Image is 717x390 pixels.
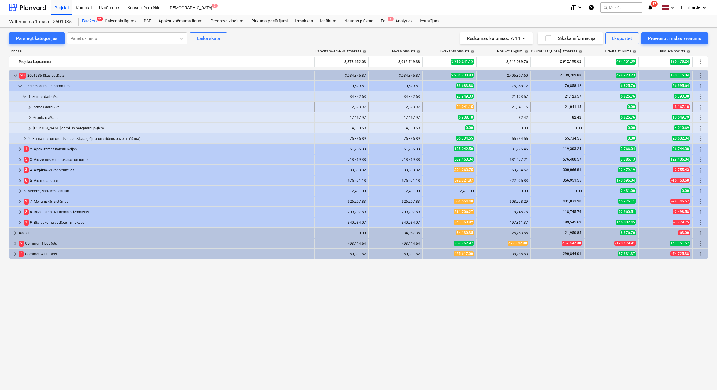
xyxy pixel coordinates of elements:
span: help [685,50,690,53]
div: 21,041.15 [479,105,528,109]
div: 12,873.97 [317,105,366,109]
div: 2,431.00 [371,189,420,193]
span: 55,734.55 [456,136,474,141]
span: 26,744.38 [672,146,690,151]
span: help [361,50,366,53]
span: keyboard_arrow_right [26,114,33,121]
span: 3,766.04 [620,146,636,151]
span: 2 [24,209,29,215]
span: keyboard_arrow_right [12,229,19,237]
span: 576,400.57 [562,157,582,161]
span: Vairāk darbību [697,124,704,132]
div: Faili [377,15,392,27]
div: 3,034,345.87 [371,73,420,78]
span: 2 [19,241,24,246]
span: keyboard_arrow_right [16,177,24,184]
div: Naudas plūsma [341,15,377,27]
span: -8,167.18 [673,104,690,109]
span: help [523,50,528,53]
div: Pirkuma pasūtījumi [248,15,291,27]
div: 368,784.57 [479,168,528,172]
span: 474,151.39 [616,59,636,64]
i: Zināšanu pamats [588,4,594,11]
span: 6 [388,17,394,21]
div: Grunts izvēšana [33,113,312,122]
span: 4,010.69 [674,125,690,130]
span: -2,755.43 [673,167,690,172]
div: 1- Zemes darbi un pamatnes [24,81,312,91]
span: Vairāk darbību [697,103,704,111]
span: L. Erharde [681,5,700,10]
span: 391,263.75 [454,167,474,172]
div: 17,457.97 [317,115,366,120]
span: 6,825.76 [620,94,636,99]
div: Budžeta novirze [660,49,690,54]
div: 576,571.18 [371,178,420,183]
div: rindas [9,49,315,54]
div: Eksportēt [612,34,632,42]
span: 356,951.55 [562,178,582,182]
div: 508,578.29 [479,199,528,204]
span: 20,602.34 [672,136,690,141]
span: 401,831.20 [562,199,582,203]
span: Vairāk darbību [697,93,704,100]
span: 6,908.18 [458,115,474,120]
div: 526,207.83 [371,199,420,204]
div: 340,084.07 [371,220,420,225]
div: 338,285.63 [479,252,528,256]
div: Pārslēgt kategorijas [16,34,58,42]
div: Common 1 budžets [19,239,312,248]
button: Pievienot rindas vienumu [641,32,708,44]
span: Vairāk darbību [697,187,704,195]
span: Vairāk darbību [697,219,704,226]
div: 131,276.46 [479,147,528,151]
i: keyboard_arrow_down [669,4,676,11]
div: 34,067.35 [371,231,420,235]
div: 0.00 [533,189,582,193]
div: 9- Būvlaukuma vadības izmaksas [24,218,312,227]
span: 8,376.70 [620,230,636,235]
span: -74,725.38 [670,251,690,256]
span: 5 [24,157,29,162]
span: help [577,50,582,53]
span: 472,742.88 [508,241,528,246]
span: keyboard_arrow_down [12,72,19,79]
button: Sīkāka informācija [538,32,603,44]
span: 6,825.76 [620,83,636,88]
div: Izmaksas [291,15,316,27]
span: 0.00 [681,188,690,193]
div: 718,869.38 [371,157,420,162]
span: 290,844.01 [562,252,582,256]
div: 350,891.62 [317,252,366,256]
span: 3 [24,167,29,173]
span: Vairāk darbību [697,229,704,237]
span: 21,041.15 [456,104,474,109]
div: 55,734.55 [479,136,528,141]
button: Laika skala [190,32,227,44]
div: 0.00 [479,189,528,193]
span: 6,825.76 [620,115,636,120]
div: Valterciems 1.māja - 2601935 [9,19,71,25]
div: PSF [140,15,155,27]
div: Add-on [19,228,312,238]
div: 576,571.18 [317,178,366,183]
a: Galvenais līgums [101,15,140,27]
i: notifications [647,4,653,11]
div: 3,242,089.76 [479,57,528,67]
span: 3,716,241.15 [451,59,474,64]
span: 21,041.15 [564,105,582,109]
div: 12,873.97 [371,105,420,109]
span: -28,346.57 [670,199,690,204]
span: 76,858.12 [564,84,582,88]
span: 9+ [97,17,103,21]
span: 87,331.37 [618,251,636,256]
span: 589,463.34 [454,157,474,162]
span: help [631,50,636,53]
span: -3,279.75 [673,220,690,225]
div: Noslēgtie līgumi [497,49,528,54]
span: 4 [19,251,24,257]
span: 0.00 [627,125,636,130]
span: 6,393.30 [674,94,690,99]
iframe: Chat Widget [687,361,717,390]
